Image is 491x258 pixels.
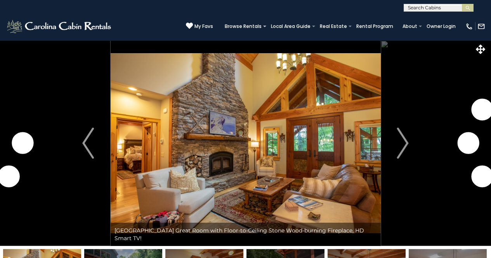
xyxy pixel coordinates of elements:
a: My Favs [186,22,213,30]
img: mail-regular-white.png [477,23,485,30]
div: [GEOGRAPHIC_DATA] Great Room with Floor-to-Ceiling Stone Wood-burning Fireplace, HD Smart TV! [111,223,381,246]
button: Previous [66,40,111,246]
a: Browse Rentals [221,21,265,32]
img: phone-regular-white.png [465,23,473,30]
img: arrow [397,128,409,159]
button: Next [380,40,425,246]
span: My Favs [194,23,213,30]
a: About [399,21,421,32]
img: arrow [82,128,94,159]
a: Rental Program [352,21,397,32]
a: Real Estate [316,21,351,32]
img: White-1-2.png [6,19,113,34]
a: Owner Login [423,21,460,32]
a: Local Area Guide [267,21,314,32]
